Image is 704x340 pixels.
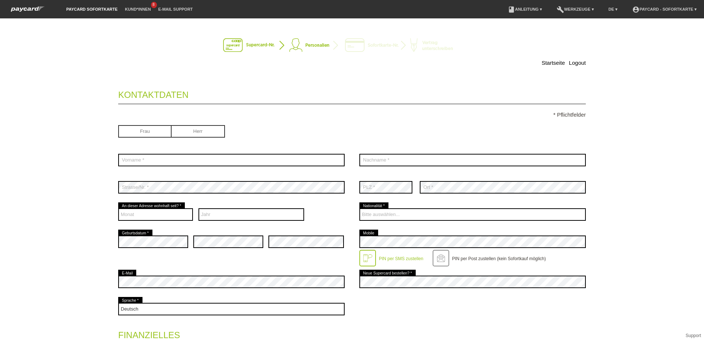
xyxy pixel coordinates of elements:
a: DE ▾ [605,7,621,11]
i: build [557,6,564,13]
a: Support [686,333,701,338]
a: account_circlepaycard - Sofortkarte ▾ [629,7,700,11]
a: Kund*innen [121,7,154,11]
label: PIN per Post zustellen (kein Sofortkauf möglich) [452,256,546,261]
span: 8 [151,2,157,8]
a: bookAnleitung ▾ [504,7,546,11]
label: PIN per SMS zustellen [379,256,423,261]
img: paycard Sofortkarte [7,5,48,13]
img: instantcard-v2-de-2.png [223,38,481,53]
legend: Kontaktdaten [118,82,586,104]
a: Startseite [542,60,565,66]
a: E-Mail Support [155,7,197,11]
i: account_circle [632,6,640,13]
i: book [508,6,515,13]
a: Logout [569,60,586,66]
a: paycard Sofortkarte [7,8,48,14]
p: * Pflichtfelder [118,111,586,118]
a: paycard Sofortkarte [63,7,121,11]
a: buildWerkzeuge ▾ [553,7,598,11]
